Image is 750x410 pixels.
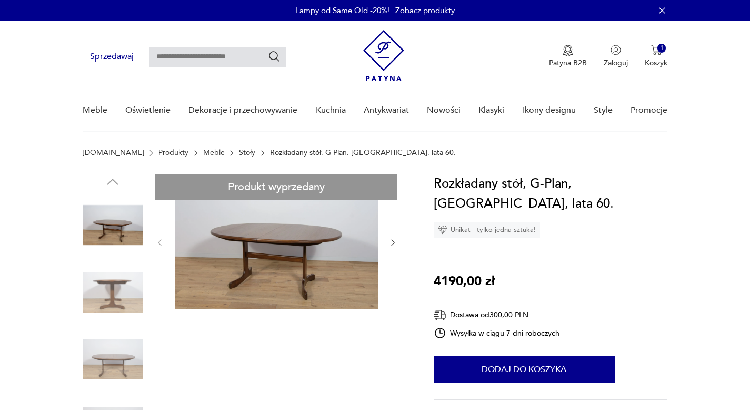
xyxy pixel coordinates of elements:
[549,45,587,68] button: Patyna B2B
[203,149,225,157] a: Meble
[438,225,447,235] img: Ikona diamentu
[427,90,461,131] a: Nowości
[549,58,587,68] p: Patyna B2B
[239,149,255,157] a: Stoły
[434,327,560,339] div: Wysyłka w ciągu 7 dni roboczych
[83,47,141,66] button: Sprzedawaj
[364,90,409,131] a: Antykwariat
[434,222,540,238] div: Unikat - tylko jedna sztuka!
[651,45,662,55] img: Ikona koszyka
[523,90,576,131] a: Ikony designu
[188,90,297,131] a: Dekoracje i przechowywanie
[594,90,613,131] a: Style
[83,90,107,131] a: Meble
[316,90,346,131] a: Kuchnia
[549,45,587,68] a: Ikona medaluPatyna B2B
[604,45,628,68] button: Zaloguj
[270,149,456,157] p: Rozkładany stół, G-Plan, [GEOGRAPHIC_DATA], lata 60.
[657,44,666,53] div: 1
[83,54,141,61] a: Sprzedawaj
[125,90,171,131] a: Oświetlenie
[434,174,668,214] h1: Rozkładany stół, G-Plan, [GEOGRAPHIC_DATA], lata 60.
[434,308,446,321] img: Ikona dostawy
[645,45,667,68] button: 1Koszyk
[478,90,504,131] a: Klasyki
[645,58,667,68] p: Koszyk
[158,149,188,157] a: Produkty
[83,262,143,323] img: Zdjęcie produktu Rozkładany stół, G-Plan, Wielka Brytania, lata 60.
[434,271,495,291] p: 4190,00 zł
[175,174,378,309] img: Zdjęcie produktu Rozkładany stół, G-Plan, Wielka Brytania, lata 60.
[563,45,573,56] img: Ikona medalu
[363,30,404,81] img: Patyna - sklep z meblami i dekoracjami vintage
[155,174,397,200] div: Produkt wyprzedany
[295,5,390,16] p: Lampy od Same Old -20%!
[83,149,144,157] a: [DOMAIN_NAME]
[434,356,615,383] button: Dodaj do koszyka
[268,50,281,63] button: Szukaj
[434,308,560,321] div: Dostawa od 300,00 PLN
[83,329,143,389] img: Zdjęcie produktu Rozkładany stół, G-Plan, Wielka Brytania, lata 60.
[631,90,667,131] a: Promocje
[83,195,143,255] img: Zdjęcie produktu Rozkładany stół, G-Plan, Wielka Brytania, lata 60.
[611,45,621,55] img: Ikonka użytkownika
[604,58,628,68] p: Zaloguj
[395,5,455,16] a: Zobacz produkty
